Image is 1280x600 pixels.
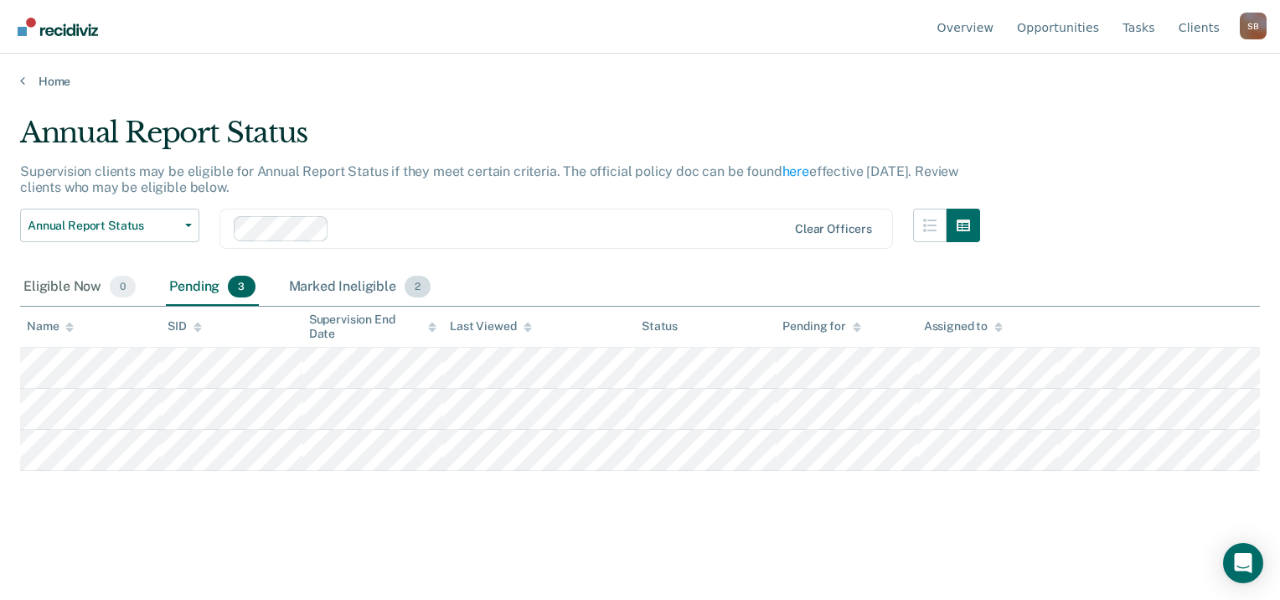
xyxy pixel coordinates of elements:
[286,269,435,306] div: Marked Ineligible2
[166,269,258,306] div: Pending3
[20,163,958,195] p: Supervision clients may be eligible for Annual Report Status if they meet certain criteria. The o...
[20,116,980,163] div: Annual Report Status
[405,276,431,297] span: 2
[1223,543,1263,583] div: Open Intercom Messenger
[20,74,1260,89] a: Home
[309,313,436,341] div: Supervision End Date
[20,269,139,306] div: Eligible Now0
[168,319,202,334] div: SID
[110,276,136,297] span: 0
[20,209,199,242] button: Annual Report Status
[28,219,178,233] span: Annual Report Status
[782,319,860,334] div: Pending for
[795,222,872,236] div: Clear officers
[27,319,74,334] div: Name
[782,163,809,179] a: here
[642,319,678,334] div: Status
[1240,13,1267,39] button: Profile dropdown button
[924,319,1003,334] div: Assigned to
[450,319,531,334] div: Last Viewed
[228,276,255,297] span: 3
[18,18,98,36] img: Recidiviz
[1240,13,1267,39] div: S B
